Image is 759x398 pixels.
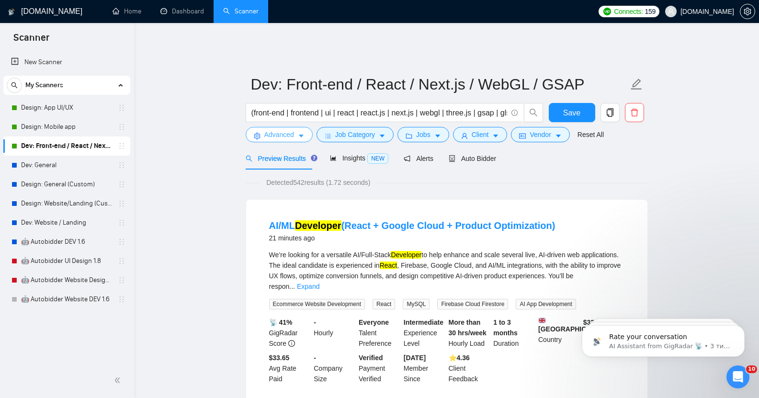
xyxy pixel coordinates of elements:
[380,262,397,269] mark: React
[447,317,492,349] div: Hourly Load
[740,8,755,15] a: setting
[3,76,130,309] li: My Scanners
[269,299,365,309] span: Ecommerce Website Development
[297,283,319,290] a: Expand
[289,283,295,290] span: ...
[406,132,412,139] span: folder
[614,6,643,17] span: Connects:
[298,132,305,139] span: caret-down
[21,194,112,213] a: Design: Website/Landing (Custom)
[391,251,421,259] mark: Developer
[264,129,294,140] span: Advanced
[492,132,499,139] span: caret-down
[325,132,331,139] span: bars
[118,123,125,131] span: holder
[746,365,757,373] span: 10
[539,317,545,324] img: 🇬🇧
[567,305,759,372] iframe: Intercom notifications повідомлення
[288,340,295,347] span: info-circle
[251,107,507,119] input: Search Freelance Jobs...
[402,353,447,384] div: Member Since
[118,161,125,169] span: holder
[359,354,383,362] b: Verified
[21,232,112,251] a: 🤖 Autobidder DEV 1.6
[21,251,112,271] a: 🤖 Autobidder UI Design 1.8
[397,127,449,142] button: folderJobscaret-down
[317,127,394,142] button: barsJob Categorycaret-down
[404,155,410,162] span: notification
[21,271,112,290] a: 🤖 Autobidder Website Design 1.8
[578,129,604,140] a: Reset All
[379,132,385,139] span: caret-down
[21,213,112,232] a: Dev: Website / Landing
[21,98,112,117] a: Design: App UI/UX
[160,7,204,15] a: dashboardDashboard
[416,129,430,140] span: Jobs
[21,290,112,309] a: 🤖 Autobidder Website DEV 1.6
[472,129,489,140] span: Client
[367,153,388,164] span: NEW
[118,181,125,188] span: holder
[373,299,395,309] span: React
[314,354,316,362] b: -
[524,103,543,122] button: search
[549,103,595,122] button: Save
[260,177,377,188] span: Detected 542 results (1.72 seconds)
[402,317,447,349] div: Experience Level
[7,82,22,89] span: search
[21,136,112,156] a: Dev: Front-end / React / Next.js / WebGL / GSAP
[251,72,628,96] input: Scanner name...
[511,110,518,116] span: info-circle
[668,8,674,15] span: user
[461,132,468,139] span: user
[449,155,496,162] span: Auto Bidder
[630,78,643,91] span: edit
[493,318,518,337] b: 1 to 3 months
[538,317,610,333] b: [GEOGRAPHIC_DATA]
[335,129,375,140] span: Job Category
[601,108,619,117] span: copy
[25,76,63,95] span: My Scanners
[359,318,389,326] b: Everyone
[625,103,644,122] button: delete
[21,175,112,194] a: Design: General (Custom)
[6,31,57,51] span: Scanner
[118,104,125,112] span: holder
[8,4,15,20] img: logo
[555,132,562,139] span: caret-down
[403,299,430,309] span: MySQL
[491,317,536,349] div: Duration
[114,375,124,385] span: double-left
[7,78,22,93] button: search
[519,132,526,139] span: idcard
[511,127,569,142] button: idcardVendorcaret-down
[404,155,433,162] span: Alerts
[600,103,620,122] button: copy
[267,353,312,384] div: Avg Rate Paid
[625,108,644,117] span: delete
[118,238,125,246] span: holder
[254,132,261,139] span: setting
[357,317,402,349] div: Talent Preference
[449,155,455,162] span: robot
[312,353,357,384] div: Company Size
[118,219,125,227] span: holder
[223,7,259,15] a: searchScanner
[330,155,337,161] span: area-chart
[404,318,443,326] b: Intermediate
[3,53,130,72] li: New Scanner
[118,296,125,303] span: holder
[447,353,492,384] div: Client Feedback
[357,353,402,384] div: Payment Verified
[524,108,543,117] span: search
[267,317,312,349] div: GigRadar Score
[246,155,315,162] span: Preview Results
[312,317,357,349] div: Hourly
[118,142,125,150] span: holder
[21,156,112,175] a: Dev: General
